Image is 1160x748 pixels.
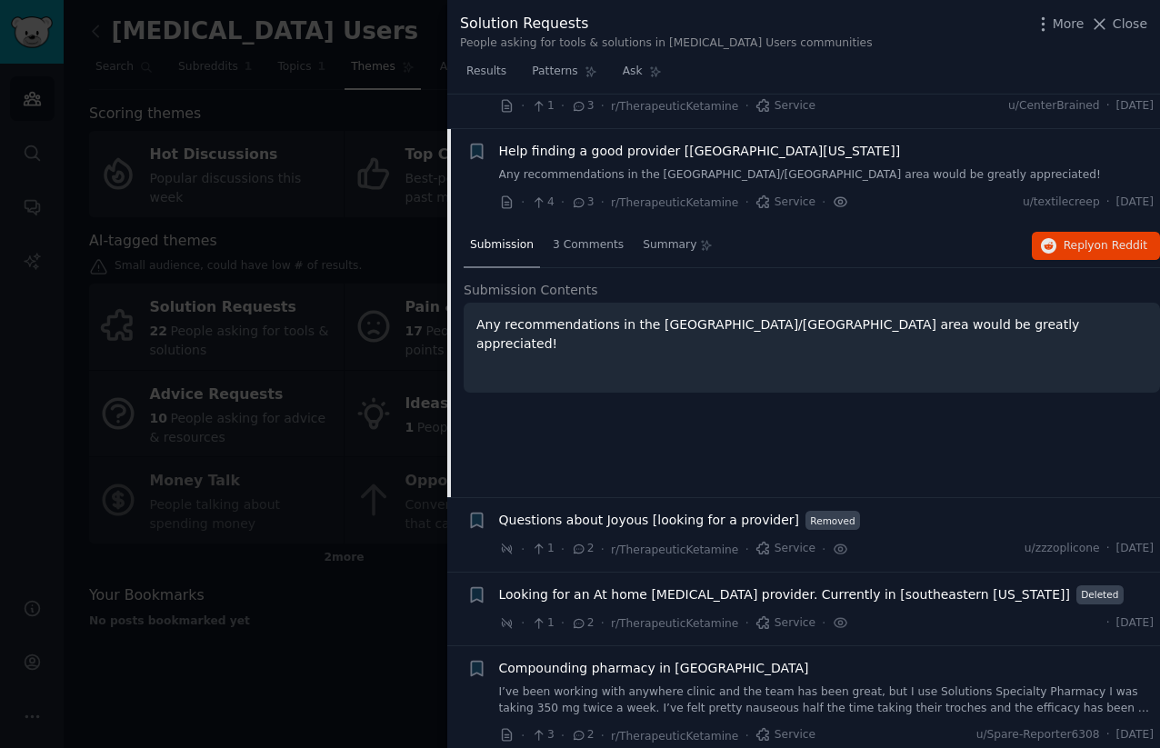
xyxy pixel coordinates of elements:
span: · [822,540,825,559]
span: · [745,96,748,115]
span: 1 [531,615,554,632]
span: 3 [531,727,554,743]
a: Ask [616,57,668,95]
button: Close [1090,15,1147,34]
span: · [601,193,605,212]
span: · [561,613,565,633]
span: · [1106,541,1110,557]
a: Any recommendations in the [GEOGRAPHIC_DATA]/[GEOGRAPHIC_DATA] area would be greatly appreciated! [499,167,1155,184]
span: 3 Comments [553,237,624,254]
span: 3 [571,98,594,115]
span: · [561,726,565,745]
span: on Reddit [1095,239,1147,252]
span: · [745,193,748,212]
span: · [745,540,748,559]
span: Close [1113,15,1147,34]
span: r/TherapeuticKetamine [611,730,738,743]
span: · [745,613,748,633]
a: Questions about Joyous [looking for a provider] [499,511,800,530]
span: · [521,193,525,212]
span: · [601,96,605,115]
span: r/TherapeuticKetamine [611,544,738,556]
span: Deleted [1076,585,1124,604]
span: Removed [805,511,860,530]
span: [DATE] [1116,98,1154,115]
span: · [822,613,825,633]
span: · [561,540,565,559]
span: Service [755,727,815,743]
span: 1 [531,541,554,557]
span: · [822,193,825,212]
span: More [1053,15,1085,34]
span: u/zzzoplicone [1025,541,1100,557]
span: u/Spare-Reporter6308 [976,727,1100,743]
a: Looking for an At home [MEDICAL_DATA] provider. Currently in [southeastern [US_STATE]] [499,585,1070,604]
span: · [521,613,525,633]
span: Ask [623,64,643,80]
span: 2 [571,727,594,743]
span: · [561,96,565,115]
span: · [1106,194,1110,211]
span: r/TherapeuticKetamine [611,617,738,630]
span: Service [755,194,815,211]
span: 3 [571,194,594,211]
a: Patterns [525,57,603,95]
span: 4 [531,194,554,211]
span: · [521,540,525,559]
span: 2 [571,615,594,632]
span: · [601,613,605,633]
span: Results [466,64,506,80]
span: Service [755,615,815,632]
span: · [521,96,525,115]
div: Solution Requests [460,13,873,35]
div: People asking for tools & solutions in [MEDICAL_DATA] Users communities [460,35,873,52]
span: Submission Contents [464,281,598,300]
span: · [601,540,605,559]
p: Any recommendations in the [GEOGRAPHIC_DATA]/[GEOGRAPHIC_DATA] area would be greatly appreciated! [476,315,1147,354]
span: r/TherapeuticKetamine [611,100,738,113]
span: · [561,193,565,212]
a: Results [460,57,513,95]
span: · [1106,727,1110,743]
span: r/TherapeuticKetamine [611,196,738,209]
span: Patterns [532,64,577,80]
span: Service [755,98,815,115]
span: Submission [470,237,534,254]
span: [DATE] [1116,727,1154,743]
span: · [1106,615,1110,632]
span: [DATE] [1116,615,1154,632]
span: [DATE] [1116,541,1154,557]
span: · [1106,98,1110,115]
span: u/textilecreep [1023,194,1100,211]
span: 2 [571,541,594,557]
span: · [745,726,748,745]
span: u/CenterBrained [1008,98,1100,115]
button: More [1034,15,1085,34]
span: · [601,726,605,745]
span: Service [755,541,815,557]
a: Compounding pharmacy in [GEOGRAPHIC_DATA] [499,659,809,678]
span: Reply [1064,238,1147,254]
span: · [521,726,525,745]
a: I’ve been working with anywhere clinic and the team has been great, but I use Solutions Specialty... [499,684,1155,716]
span: Summary [643,237,696,254]
button: Replyon Reddit [1032,232,1160,261]
span: 1 [531,98,554,115]
a: Help finding a good provider [[GEOGRAPHIC_DATA][US_STATE]] [499,142,901,161]
span: [DATE] [1116,194,1154,211]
